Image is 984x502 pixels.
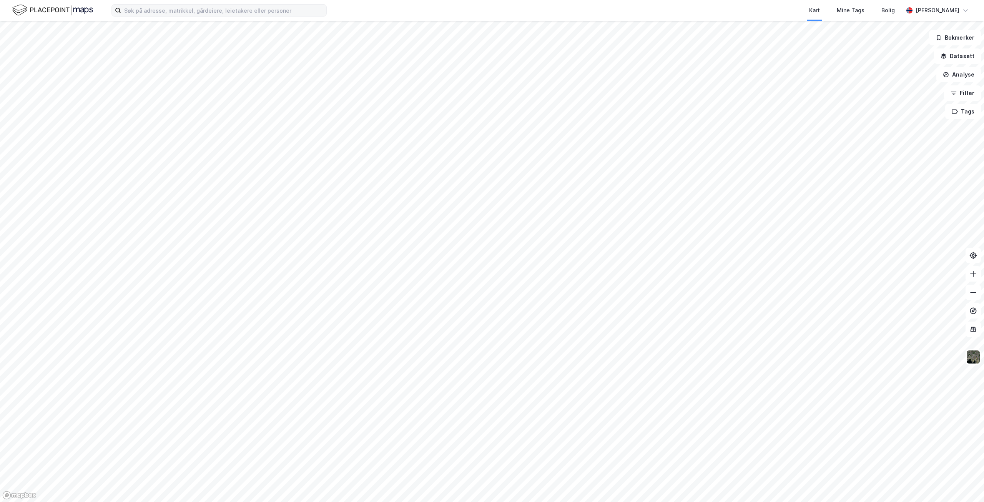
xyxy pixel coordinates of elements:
a: Mapbox homepage [2,491,36,500]
div: Bolig [881,6,895,15]
div: [PERSON_NAME] [916,6,959,15]
button: Tags [945,104,981,119]
input: Søk på adresse, matrikkel, gårdeiere, leietakere eller personer [121,5,326,16]
button: Bokmerker [929,30,981,45]
div: Mine Tags [837,6,864,15]
button: Datasett [934,48,981,64]
img: 9k= [966,350,981,364]
button: Filter [944,85,981,101]
iframe: Chat Widget [946,465,984,502]
img: logo.f888ab2527a4732fd821a326f86c7f29.svg [12,3,93,17]
div: Kontrollprogram for chat [946,465,984,502]
div: Kart [809,6,820,15]
button: Analyse [936,67,981,82]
